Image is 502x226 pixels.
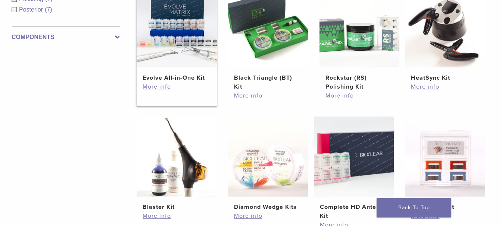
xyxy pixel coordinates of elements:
h2: Rockstar (RS) Polishing Kit [325,73,393,91]
a: Back To Top [377,198,451,217]
a: More info [143,82,211,91]
a: TruContact KitTruContact Kit [405,117,485,211]
a: Complete HD Anterior KitComplete HD Anterior Kit [314,117,394,220]
img: TruContact Kit [405,117,485,197]
a: More info [143,211,211,220]
h2: Evolve All-in-One Kit [143,73,211,82]
h2: Diamond Wedge Kits [234,203,302,211]
a: More info [325,91,393,100]
h2: Blaster Kit [143,203,211,211]
label: Components [12,33,120,42]
h2: Complete HD Anterior Kit [320,203,388,220]
img: Blaster Kit [137,117,217,197]
a: Blaster KitBlaster Kit [137,117,217,211]
span: (7) [45,6,52,13]
a: More info [234,211,302,220]
h2: Black Triangle (BT) Kit [234,73,302,91]
a: More info [234,91,302,100]
a: More info [411,82,479,91]
img: Diamond Wedge Kits [228,117,308,197]
h2: HeatSync Kit [411,73,479,82]
img: Complete HD Anterior Kit [314,117,394,197]
a: Diamond Wedge KitsDiamond Wedge Kits [228,117,308,211]
span: Posterior [19,6,45,13]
